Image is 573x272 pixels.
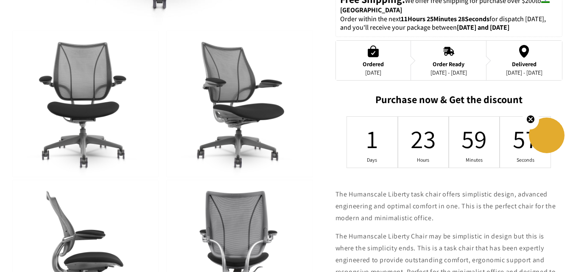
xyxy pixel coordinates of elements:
[335,93,562,110] h2: Purchase now & Get the discount
[340,15,558,33] p: Order within the next for dispatch [DATE], and you'll receive your package between
[363,69,384,76] div: [DATE]
[340,6,402,14] strong: [GEOGRAPHIC_DATA]
[367,157,378,163] div: Days
[520,157,531,163] div: Seconds
[335,188,562,224] p: The Humanscale Liberty task chair offers simplistic design, advanced engineering and optimal comf...
[469,157,480,163] div: Minutes
[522,110,539,129] button: Close teaser
[430,69,467,76] div: [DATE] - [DATE]
[418,157,429,163] div: Hours
[529,118,565,154] div: Close teaser
[13,31,158,177] img: Human Scale Liberty Chair (Renewed) - Black - chairorama
[520,122,531,155] div: 57
[167,31,312,177] img: Human Scale Liberty Chair (Renewed) - Black - chairorama
[401,14,489,23] span: 11Hours 25Minutes 28Seconds
[506,61,542,67] div: Delivered
[418,122,429,155] div: 23
[367,122,378,155] div: 1
[430,61,467,67] div: Order Ready
[363,61,384,67] div: Ordered
[506,69,542,76] div: [DATE] - [DATE]
[469,122,480,155] div: 59
[457,23,509,32] strong: [DATE] and [DATE]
